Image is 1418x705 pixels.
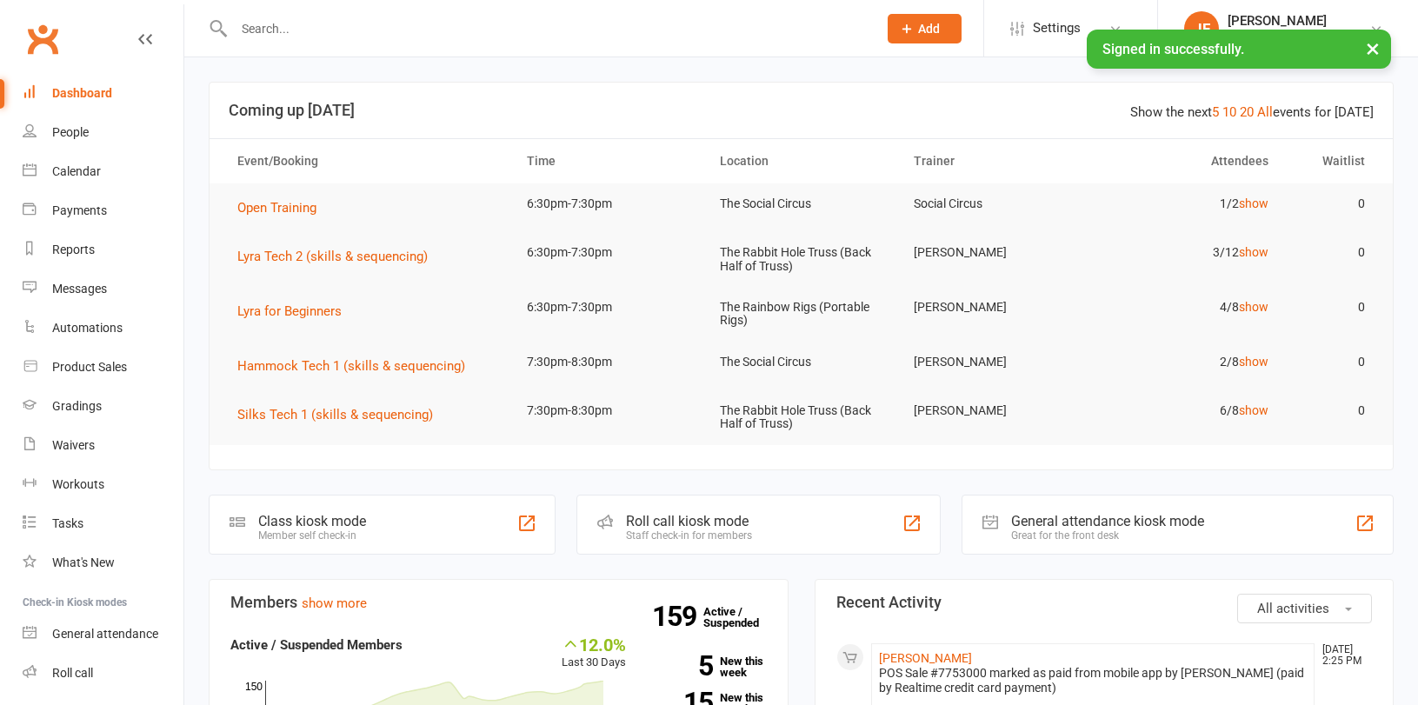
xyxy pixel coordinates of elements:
td: 0 [1284,287,1381,328]
td: The Rabbit Hole Truss (Back Half of Truss) [704,390,897,445]
a: Payments [23,191,183,230]
h3: Coming up [DATE] [229,102,1374,119]
h3: Recent Activity [836,594,1373,611]
th: Location [704,139,897,183]
td: 4/8 [1091,287,1284,328]
button: Open Training [237,197,329,218]
span: Lyra Tech 2 (skills & sequencing) [237,249,428,264]
a: show more [302,595,367,611]
div: Calendar [52,164,101,178]
div: Product Sales [52,360,127,374]
td: The Social Circus [704,342,897,382]
td: 0 [1284,232,1381,273]
div: Member self check-in [258,529,366,542]
div: Last 30 Days [562,635,626,672]
span: All activities [1257,601,1329,616]
td: The Rainbow Rigs (Portable Rigs) [704,287,897,342]
td: 0 [1284,342,1381,382]
td: 2/8 [1091,342,1284,382]
th: Event/Booking [222,139,511,183]
h3: Members [230,594,767,611]
span: Add [918,22,940,36]
div: Roll call kiosk mode [626,513,752,529]
a: Automations [23,309,183,348]
div: Automations [52,321,123,335]
span: Signed in successfully. [1102,41,1244,57]
a: Calendar [23,152,183,191]
a: Reports [23,230,183,269]
strong: Active / Suspended Members [230,637,403,653]
button: Add [888,14,962,43]
td: [PERSON_NAME] [898,232,1091,273]
td: [PERSON_NAME] [898,390,1091,431]
input: Search... [229,17,865,41]
div: General attendance kiosk mode [1011,513,1204,529]
div: JF [1184,11,1219,46]
a: All [1257,104,1273,120]
span: Silks Tech 1 (skills & sequencing) [237,407,433,422]
td: 3/12 [1091,232,1284,273]
div: What's New [52,555,115,569]
div: Messages [52,282,107,296]
button: Hammock Tech 1 (skills & sequencing) [237,356,477,376]
div: Great for the front desk [1011,529,1204,542]
a: 159Active / Suspended [703,593,780,642]
td: 7:30pm-8:30pm [511,342,704,382]
a: Workouts [23,465,183,504]
div: The Social Circus Pty Ltd [1228,29,1361,44]
a: show [1239,196,1268,210]
button: All activities [1237,594,1372,623]
td: [PERSON_NAME] [898,287,1091,328]
a: Gradings [23,387,183,426]
a: Product Sales [23,348,183,387]
a: show [1239,300,1268,314]
span: Hammock Tech 1 (skills & sequencing) [237,358,465,374]
div: People [52,125,89,139]
td: [PERSON_NAME] [898,342,1091,382]
button: Silks Tech 1 (skills & sequencing) [237,404,445,425]
div: 12.0% [562,635,626,654]
a: 10 [1222,104,1236,120]
div: General attendance [52,627,158,641]
a: Clubworx [21,17,64,61]
a: Dashboard [23,74,183,113]
td: 7:30pm-8:30pm [511,390,704,431]
th: Trainer [898,139,1091,183]
a: Waivers [23,426,183,465]
td: Social Circus [898,183,1091,224]
div: Staff check-in for members [626,529,752,542]
td: 6:30pm-7:30pm [511,287,704,328]
a: Roll call [23,654,183,693]
a: People [23,113,183,152]
th: Waitlist [1284,139,1381,183]
div: Payments [52,203,107,217]
strong: 5 [652,653,713,679]
span: Open Training [237,200,316,216]
a: 5 [1212,104,1219,120]
div: Tasks [52,516,83,530]
div: [PERSON_NAME] [1228,13,1361,29]
a: show [1239,355,1268,369]
div: Class kiosk mode [258,513,366,529]
a: show [1239,403,1268,417]
td: 6:30pm-7:30pm [511,183,704,224]
span: Lyra for Beginners [237,303,342,319]
button: Lyra Tech 2 (skills & sequencing) [237,246,440,267]
div: Show the next events for [DATE] [1130,102,1374,123]
td: The Social Circus [704,183,897,224]
strong: 159 [652,603,703,629]
span: Settings [1033,9,1081,48]
div: Roll call [52,666,93,680]
a: show [1239,245,1268,259]
a: What's New [23,543,183,582]
td: 1/2 [1091,183,1284,224]
a: 20 [1240,104,1254,120]
td: 6:30pm-7:30pm [511,232,704,273]
button: Lyra for Beginners [237,301,354,322]
a: Tasks [23,504,183,543]
div: Reports [52,243,95,256]
td: 0 [1284,183,1381,224]
th: Attendees [1091,139,1284,183]
div: Waivers [52,438,95,452]
div: Workouts [52,477,104,491]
